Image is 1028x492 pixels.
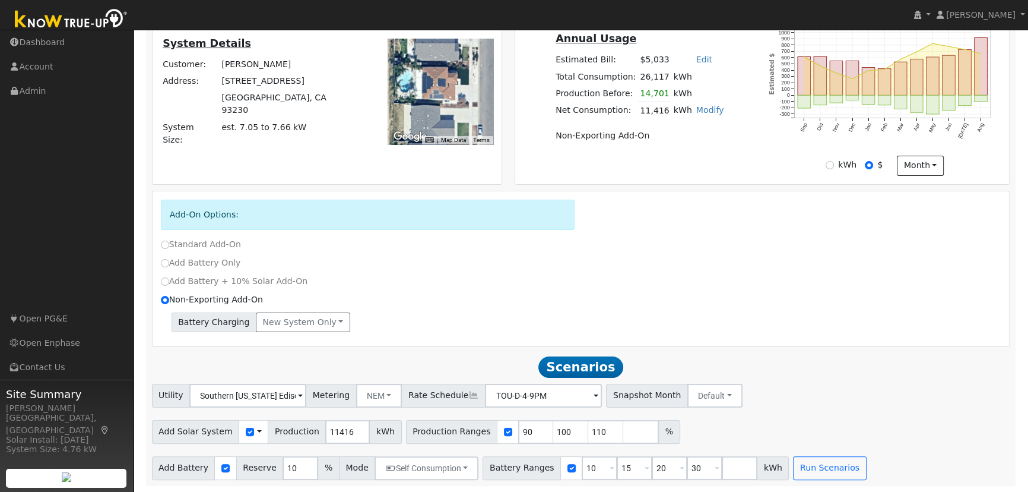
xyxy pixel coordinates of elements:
circle: onclick="" [867,70,869,71]
span: Utility [152,384,191,408]
input: Add Battery + 10% Solar Add-On [161,277,169,286]
input: Standard Add-On [161,241,169,249]
circle: onclick="" [915,51,917,53]
img: Google [391,129,430,144]
text: Nov [831,122,840,133]
span: Rate Schedule [401,384,486,408]
circle: onclick="" [851,78,853,80]
text: Mar [896,122,905,133]
a: Open this area in Google Maps (opens a new window) [391,129,430,144]
label: Add Battery + 10% Solar Add-On [161,275,308,288]
button: NEM [356,384,402,408]
span: Mode [339,456,375,480]
rect: onclick="" [846,61,859,96]
text: Aug [976,122,985,133]
circle: onclick="" [835,72,837,74]
span: [PERSON_NAME] [946,10,1016,20]
label: Non-Exporting Add-On [161,294,263,306]
rect: onclick="" [943,55,956,95]
span: Scenarios [538,357,623,378]
text: Jun [944,122,953,132]
rect: onclick="" [878,95,891,105]
rect: onclick="" [814,56,827,95]
a: Terms (opens in new tab) [473,137,490,143]
td: [STREET_ADDRESS] [220,73,350,90]
text: Sep [799,122,808,133]
circle: onclick="" [980,53,982,55]
circle: onclick="" [883,68,885,70]
rect: onclick="" [878,68,891,95]
td: Total Consumption: [554,68,638,85]
circle: onclick="" [819,65,821,67]
div: [GEOGRAPHIC_DATA], [GEOGRAPHIC_DATA] [6,412,127,437]
span: % [318,456,339,480]
button: Keyboard shortcuts [425,136,433,144]
img: retrieve [62,472,71,482]
td: Production Before: [554,85,638,102]
text: Apr [912,122,921,132]
rect: onclick="" [862,68,875,96]
td: 11,416 [638,102,671,119]
button: Run Scenarios [793,456,866,480]
td: $5,033 [638,52,671,68]
text: -300 [779,111,790,117]
td: 14,701 [638,85,671,102]
td: kWh [671,68,726,85]
rect: onclick="" [959,49,972,95]
td: Customer: [161,56,220,72]
div: Add-On Options: [161,200,575,230]
text: 900 [781,36,790,42]
rect: onclick="" [830,95,843,103]
td: System Size [220,119,350,148]
text: 100 [781,86,790,92]
text: Feb [880,122,889,133]
input: Select a Rate Schedule [485,384,602,408]
label: Standard Add-On [161,238,241,251]
span: Reserve [236,456,284,480]
div: Solar Install: [DATE] [6,434,127,446]
td: Net Consumption: [554,102,638,119]
rect: onclick="" [798,95,811,108]
text: 0 [787,92,790,98]
input: Add Battery Only [161,259,169,267]
span: kWh [369,420,401,444]
text: [DATE] [957,122,969,139]
rect: onclick="" [927,95,940,114]
rect: onclick="" [846,95,859,100]
text: Oct [816,122,824,132]
span: Production Ranges [406,420,497,444]
span: Battery Ranges [483,456,561,480]
span: Add Battery [152,456,215,480]
text: 500 [781,61,790,67]
text: 700 [781,48,790,54]
circle: onclick="" [803,56,805,58]
td: Non-Exporting Add-On [554,128,726,144]
td: Address: [161,73,220,90]
input: $ [865,161,873,169]
rect: onclick="" [910,95,923,112]
input: kWh [826,161,834,169]
circle: onclick="" [948,45,950,47]
span: Battery Charging [172,313,256,333]
label: $ [877,159,883,171]
rect: onclick="" [894,95,907,109]
div: System Size: 4.76 kW [6,443,127,456]
span: % [658,420,680,444]
td: 26,117 [638,68,671,85]
td: Estimated Bill: [554,52,638,68]
u: System Details [163,37,251,49]
label: kWh [838,159,856,171]
circle: onclick="" [899,58,901,60]
span: Production [268,420,326,444]
text: 1000 [778,30,789,36]
rect: onclick="" [814,95,827,105]
span: est. 7.05 to 7.66 kW [221,122,306,132]
text: May [927,122,937,134]
img: Know True-Up [9,7,134,33]
span: Add Solar System [152,420,240,444]
a: Modify [696,105,724,115]
text: 800 [781,42,790,48]
text: 200 [781,80,790,86]
input: Select a Utility [189,384,306,408]
button: Self Consumption [375,456,478,480]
